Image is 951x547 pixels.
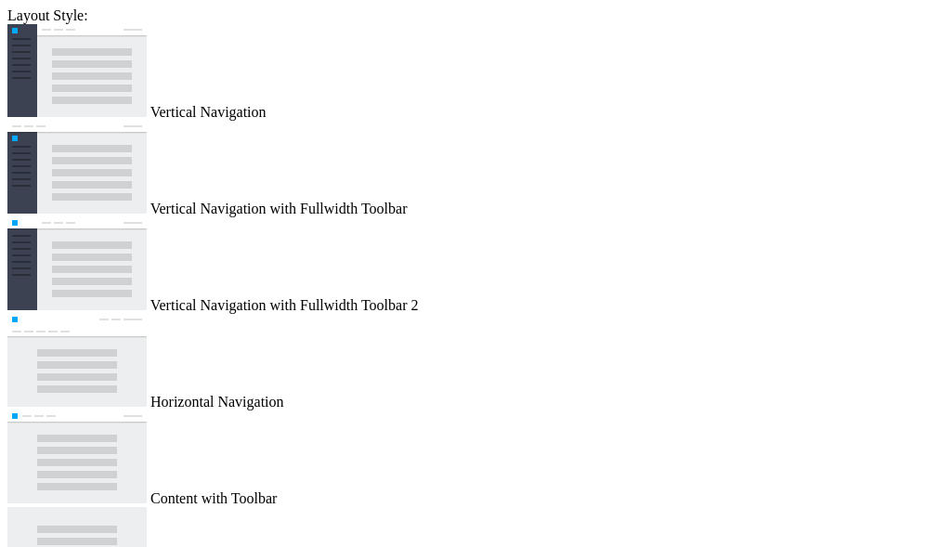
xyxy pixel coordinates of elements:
md-radio-button: Vertical Navigation [7,24,944,121]
img: content-with-toolbar.jpg [7,410,147,503]
span: Content with Toolbar [150,490,277,506]
span: Vertical Navigation [150,104,267,120]
md-radio-button: Vertical Navigation with Fullwidth Toolbar 2 [7,217,944,314]
img: vertical-nav-with-full-toolbar-2.jpg [7,217,147,310]
md-radio-button: Horizontal Navigation [7,314,944,410]
img: vertical-nav.jpg [7,24,147,117]
div: Layout Style: [7,7,944,24]
img: vertical-nav-with-full-toolbar.jpg [7,121,147,214]
md-radio-button: Vertical Navigation with Fullwidth Toolbar [7,121,944,217]
span: Vertical Navigation with Fullwidth Toolbar [150,201,408,216]
md-radio-button: Content with Toolbar [7,410,944,507]
img: horizontal-nav.jpg [7,314,147,407]
span: Horizontal Navigation [150,394,284,410]
span: Vertical Navigation with Fullwidth Toolbar 2 [150,297,419,313]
